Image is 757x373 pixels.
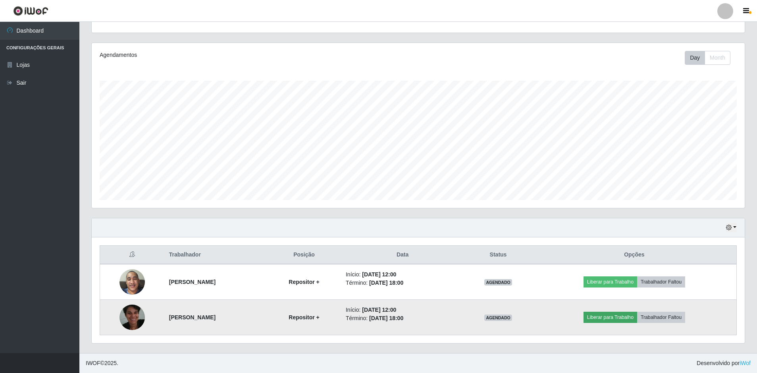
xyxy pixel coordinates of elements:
[362,271,396,278] time: [DATE] 12:00
[119,289,145,346] img: 1754314235301.jpeg
[341,246,464,264] th: Data
[86,359,118,367] span: © 2025 .
[289,279,319,285] strong: Repositor +
[362,307,396,313] time: [DATE] 12:00
[100,51,358,59] div: Agendamentos
[464,246,532,264] th: Status
[346,270,459,279] li: Início:
[267,246,341,264] th: Posição
[484,279,512,286] span: AGENDADO
[484,315,512,321] span: AGENDADO
[369,280,403,286] time: [DATE] 18:00
[685,51,737,65] div: Toolbar with button groups
[685,51,705,65] button: Day
[369,315,403,321] time: [DATE] 18:00
[289,314,319,321] strong: Repositor +
[13,6,48,16] img: CoreUI Logo
[119,265,145,299] img: 1750038390634.jpeg
[86,360,100,366] span: IWOF
[169,314,216,321] strong: [PERSON_NAME]
[169,279,216,285] strong: [PERSON_NAME]
[584,312,637,323] button: Liberar para Trabalho
[164,246,267,264] th: Trabalhador
[532,246,737,264] th: Opções
[584,276,637,288] button: Liberar para Trabalho
[346,279,459,287] li: Término:
[346,314,459,322] li: Término:
[705,51,730,65] button: Month
[697,359,751,367] span: Desenvolvido por
[637,312,685,323] button: Trabalhador Faltou
[740,360,751,366] a: iWof
[637,276,685,288] button: Trabalhador Faltou
[346,306,459,314] li: Início:
[685,51,730,65] div: First group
